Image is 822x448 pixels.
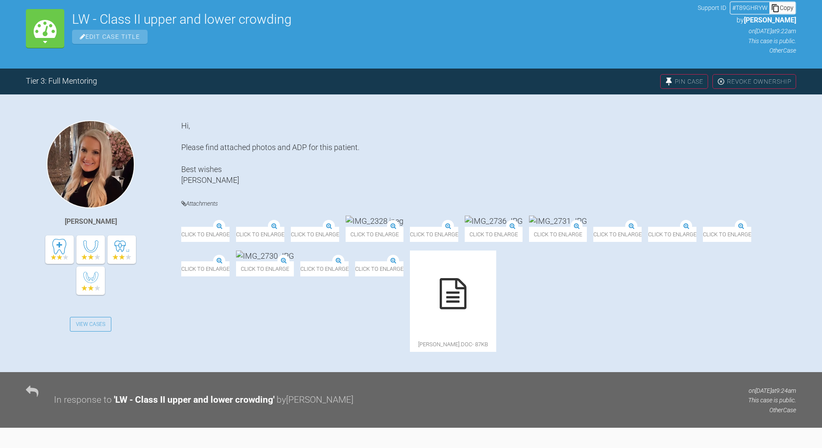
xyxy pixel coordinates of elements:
[731,3,769,13] div: # T89GHRYW
[698,26,796,36] p: on [DATE] at 9:22am
[660,74,708,89] div: Pin Case
[465,216,523,226] img: IMG_2736.JPG
[346,216,403,226] img: IMG_2328.jpeg
[65,216,117,227] div: [PERSON_NAME]
[300,261,349,276] span: Click to enlarge
[181,227,230,242] span: Click to enlarge
[712,74,796,89] div: Revoke Ownership
[665,78,673,85] img: pin.fff216dc.svg
[465,227,523,242] span: Click to enlarge
[748,395,796,405] p: This case is public.
[593,227,642,242] span: Click to enlarge
[748,405,796,415] p: Other Case
[748,386,796,395] p: on [DATE] at 9:24am
[355,261,403,276] span: Click to enlarge
[236,251,294,261] img: IMG_2730.JPG
[703,227,751,242] span: Click to enlarge
[698,36,796,46] p: This case is public.
[410,227,458,242] span: Click to enlarge
[410,337,496,352] span: [PERSON_NAME].doc - 87KB
[70,317,111,332] a: View Cases
[181,198,796,209] h4: Attachments
[648,227,696,242] span: Click to enlarge
[529,227,587,242] span: Click to enlarge
[236,227,284,242] span: Click to enlarge
[346,227,403,242] span: Click to enlarge
[717,78,725,85] img: close.456c75e0.svg
[72,13,690,26] h2: LW - Class II upper and lower crowding
[744,16,796,24] span: [PERSON_NAME]
[181,261,230,276] span: Click to enlarge
[277,393,353,407] div: by [PERSON_NAME]
[769,2,795,13] div: Copy
[698,46,796,55] p: Other Case
[54,393,112,407] div: In response to
[26,75,97,88] div: Tier 3: Full Mentoring
[236,261,294,276] span: Click to enlarge
[114,393,274,407] div: ' LW - Class II upper and lower crowding '
[698,15,796,26] p: by
[181,120,796,185] div: Hi, Please find attached photos and ADP for this patient. Best wishes [PERSON_NAME]
[698,3,726,13] span: Support ID
[291,227,339,242] span: Click to enlarge
[529,216,587,226] img: IMG_2731.JPG
[47,120,135,208] img: Emma Wall
[72,30,148,44] span: Edit Case Title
